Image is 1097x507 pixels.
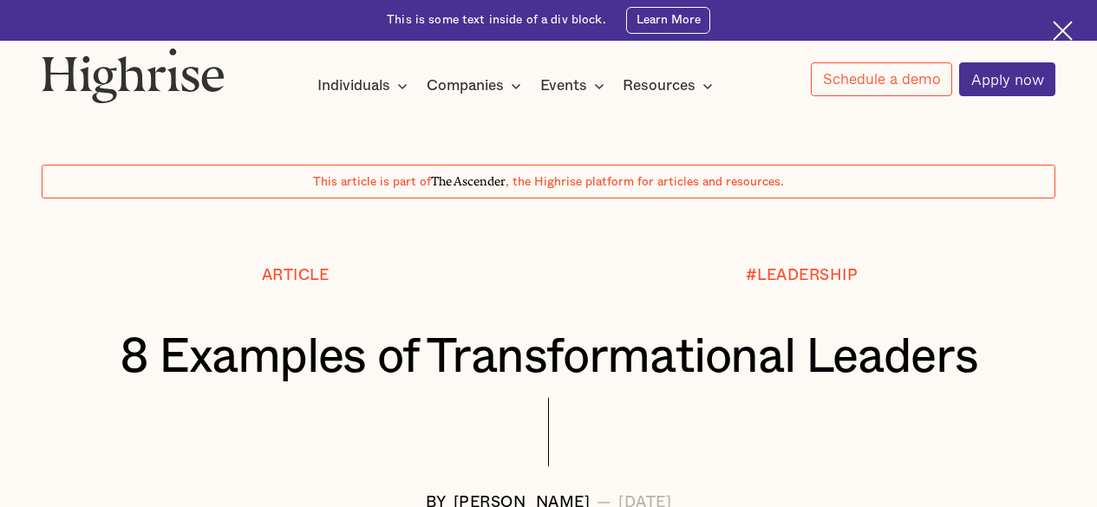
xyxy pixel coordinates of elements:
div: #LEADERSHIP [746,267,859,284]
div: Article [262,267,330,284]
div: Events [540,75,587,96]
a: Learn More [626,7,710,34]
h1: 8 Examples of Transformational Leaders [84,331,1013,385]
span: This article is part of [313,176,431,188]
span: , the Highrise platform for articles and resources. [506,176,784,188]
div: Resources [623,75,695,96]
img: Cross icon [1053,21,1073,41]
div: Companies [427,75,504,96]
span: The Ascender [431,172,506,186]
a: Schedule a demo [811,62,952,96]
div: This is some text inside of a div block. [387,12,606,29]
img: Highrise logo [42,48,225,103]
div: Individuals [317,75,390,96]
a: Apply now [959,62,1055,96]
